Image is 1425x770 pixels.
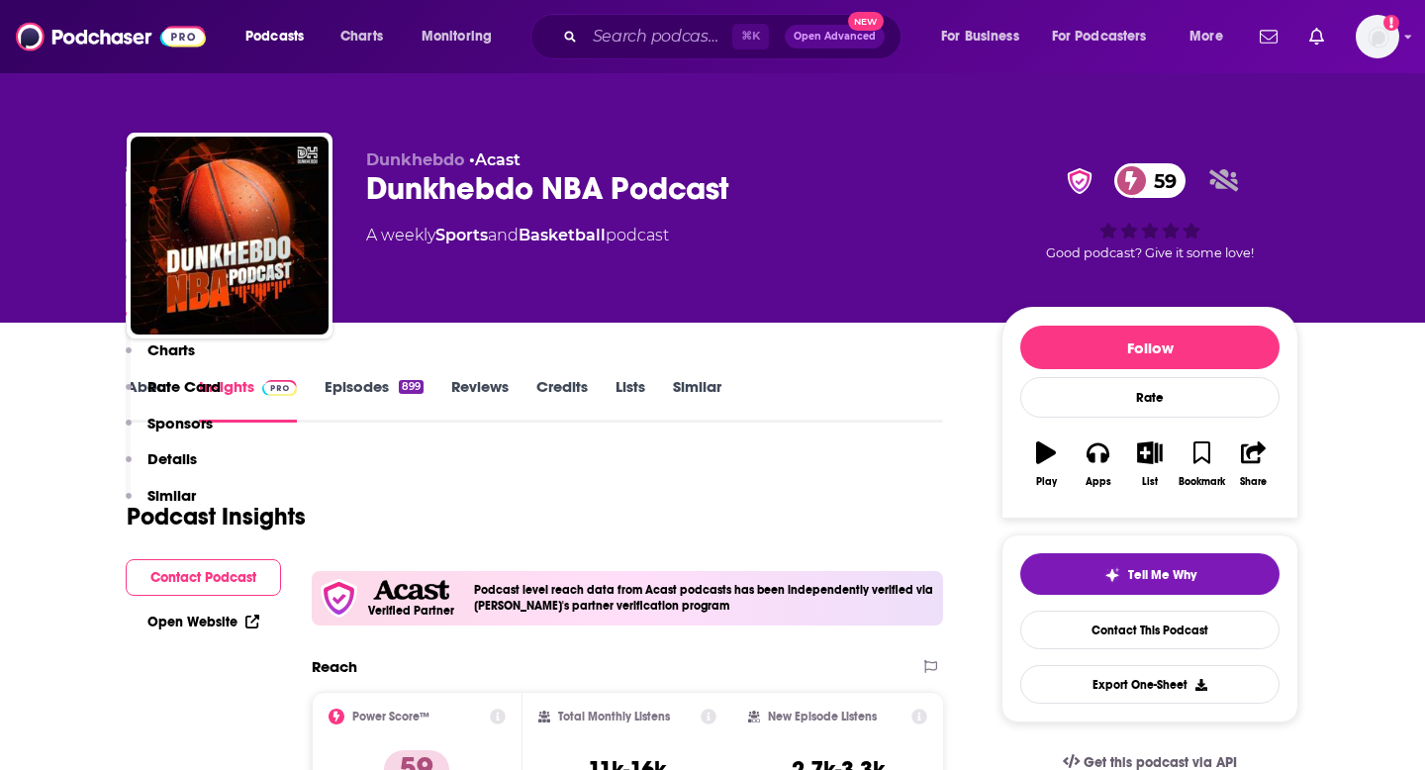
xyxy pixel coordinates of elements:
[1176,21,1248,52] button: open menu
[1383,15,1399,31] svg: Add a profile image
[732,24,769,49] span: ⌘ K
[147,449,197,468] p: Details
[1142,476,1158,488] div: List
[1086,476,1111,488] div: Apps
[16,18,206,55] img: Podchaser - Follow, Share and Rate Podcasts
[1228,429,1280,500] button: Share
[1134,163,1187,198] span: 59
[126,377,221,414] button: Rate Card
[1020,553,1280,595] button: tell me why sparkleTell Me Why
[340,23,383,50] span: Charts
[927,21,1044,52] button: open menu
[1039,21,1176,52] button: open menu
[352,710,429,723] h2: Power Score™
[1020,665,1280,704] button: Export One-Sheet
[147,414,213,433] p: Sponsors
[1061,168,1098,194] img: verified Badge
[1189,23,1223,50] span: More
[848,12,884,31] span: New
[126,414,213,450] button: Sponsors
[794,32,876,42] span: Open Advanced
[941,23,1019,50] span: For Business
[1020,377,1280,418] div: Rate
[1176,429,1227,500] button: Bookmark
[147,377,221,396] p: Rate Card
[1124,429,1176,500] button: List
[366,224,669,247] div: A weekly podcast
[320,579,358,618] img: verfied icon
[147,486,196,505] p: Similar
[1001,150,1298,273] div: verified Badge59Good podcast? Give it some love!
[488,226,519,244] span: and
[474,583,935,613] h4: Podcast level reach data from Acast podcasts has been independently verified via [PERSON_NAME]'s ...
[1020,611,1280,649] a: Contact This Podcast
[1179,476,1225,488] div: Bookmark
[1356,15,1399,58] img: User Profile
[1252,20,1285,53] a: Show notifications dropdown
[768,710,877,723] h2: New Episode Listens
[469,150,521,169] span: •
[325,377,424,423] a: Episodes899
[1020,326,1280,369] button: Follow
[131,137,329,335] img: Dunkhebdo NBA Podcast
[1072,429,1123,500] button: Apps
[451,377,509,423] a: Reviews
[536,377,588,423] a: Credits
[1114,163,1187,198] a: 59
[328,21,395,52] a: Charts
[1356,15,1399,58] button: Show profile menu
[435,226,488,244] a: Sports
[558,710,670,723] h2: Total Monthly Listens
[399,380,424,394] div: 899
[475,150,521,169] a: Acast
[312,657,357,676] h2: Reach
[408,21,518,52] button: open menu
[1036,476,1057,488] div: Play
[1046,245,1254,260] span: Good podcast? Give it some love!
[422,23,492,50] span: Monitoring
[585,21,732,52] input: Search podcasts, credits, & more...
[147,614,259,630] a: Open Website
[126,449,197,486] button: Details
[1052,23,1147,50] span: For Podcasters
[549,14,920,59] div: Search podcasts, credits, & more...
[519,226,606,244] a: Basketball
[785,25,885,48] button: Open AdvancedNew
[1356,15,1399,58] span: Logged in as NicolaLynch
[232,21,330,52] button: open menu
[368,605,454,617] h5: Verified Partner
[126,559,281,596] button: Contact Podcast
[245,23,304,50] span: Podcasts
[1240,476,1267,488] div: Share
[1020,429,1072,500] button: Play
[126,486,196,523] button: Similar
[673,377,721,423] a: Similar
[373,580,448,601] img: Acast
[1104,567,1120,583] img: tell me why sparkle
[616,377,645,423] a: Lists
[1128,567,1196,583] span: Tell Me Why
[366,150,464,169] span: Dunkhebdo
[1301,20,1332,53] a: Show notifications dropdown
